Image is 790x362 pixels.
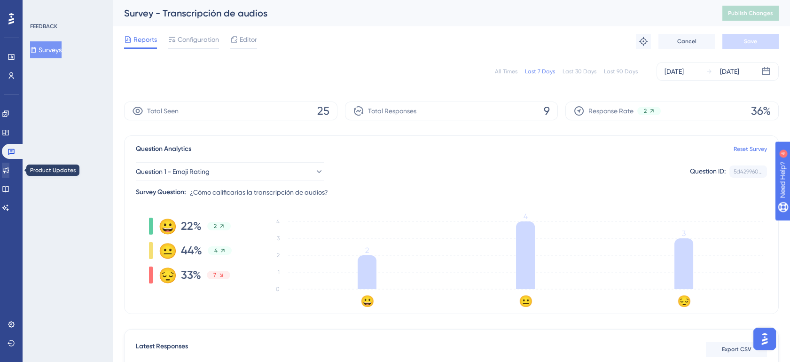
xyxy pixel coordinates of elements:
span: 9 [544,103,550,118]
span: 22% [181,219,202,234]
tspan: 3 [277,235,280,242]
div: Survey - Transcripción de audios [124,7,699,20]
text: 😐 [519,294,533,308]
div: [DATE] [720,66,739,77]
span: Response Rate [588,105,634,117]
span: 4 [214,247,218,254]
span: 25 [317,103,329,118]
div: Survey Question: [136,187,186,198]
div: Last 7 Days [525,68,555,75]
a: Reset Survey [734,145,767,153]
span: Cancel [677,38,696,45]
text: 😀 [360,294,375,308]
tspan: 2 [277,252,280,259]
div: 😀 [158,219,173,234]
iframe: UserGuiding AI Assistant Launcher [751,325,779,353]
div: 4 [65,5,68,12]
span: 2 [214,222,217,230]
span: Export CSV [722,346,751,353]
div: Last 90 Days [604,68,638,75]
span: 7 [213,271,216,279]
span: 36% [751,103,771,118]
span: Configuration [178,34,219,45]
button: Question 1 - Emoji Rating [136,162,324,181]
tspan: 4 [276,218,280,225]
span: Reports [133,34,157,45]
span: Latest Responses [136,341,188,358]
tspan: 1 [278,269,280,275]
text: 😔 [677,294,691,308]
span: 44% [181,243,202,258]
div: FEEDBACK [30,23,57,30]
span: Question 1 - Emoji Rating [136,166,210,177]
button: Surveys [30,41,62,58]
span: Publish Changes [728,9,773,17]
span: Total Responses [368,105,416,117]
div: All Times [495,68,517,75]
div: Question ID: [690,165,726,178]
span: ¿Cómo calificarías la transcripción de audios? [190,187,328,198]
button: Export CSV [706,342,767,357]
div: 5d429960... [734,168,763,175]
span: Editor [240,34,257,45]
span: Total Seen [147,105,179,117]
button: Save [722,34,779,49]
span: 2 [644,107,647,115]
span: 33% [181,268,201,283]
tspan: 0 [276,286,280,292]
tspan: 3 [682,229,686,238]
span: Save [744,38,757,45]
div: 😔 [158,268,173,283]
span: Question Analytics [136,143,191,155]
div: Last 30 Days [563,68,596,75]
button: Publish Changes [722,6,779,21]
tspan: 2 [365,246,369,255]
span: Need Help? [22,2,59,14]
div: [DATE] [665,66,684,77]
tspan: 4 [524,212,528,221]
div: 😐 [158,243,173,258]
button: Cancel [658,34,715,49]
